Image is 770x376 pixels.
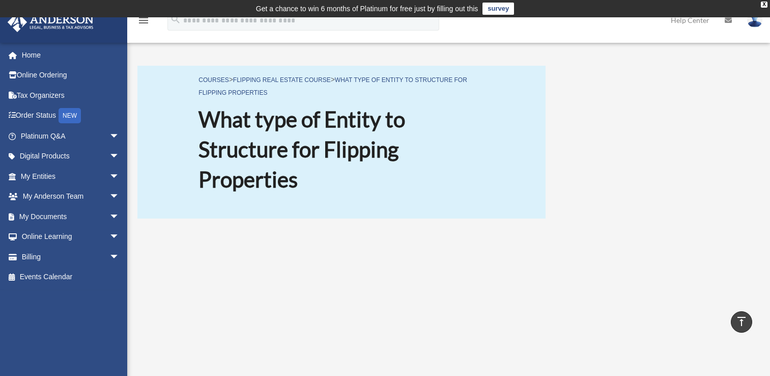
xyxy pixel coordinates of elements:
i: vertical_align_top [735,315,748,328]
a: COURSES [198,76,229,84]
span: arrow_drop_down [109,227,130,248]
a: Order StatusNEW [7,105,135,126]
a: Online Ordering [7,65,135,86]
span: arrow_drop_down [109,166,130,187]
img: User Pic [747,13,762,28]
a: survey [482,3,514,15]
a: My Anderson Teamarrow_drop_down [7,186,135,207]
a: Platinum Q&Aarrow_drop_down [7,126,135,146]
span: arrow_drop_down [109,146,130,167]
a: My Documentsarrow_drop_down [7,206,135,227]
span: arrow_drop_down [109,126,130,147]
div: Get a chance to win 6 months of Platinum for free just by filling out this [256,3,478,15]
a: Billingarrow_drop_down [7,247,135,267]
a: Online Learningarrow_drop_down [7,227,135,247]
img: Anderson Advisors Platinum Portal [5,12,97,32]
a: Flipping Real Estate Course [233,76,331,84]
span: arrow_drop_down [109,186,130,207]
a: My Entitiesarrow_drop_down [7,166,135,186]
div: NEW [59,108,81,123]
a: vertical_align_top [731,311,752,333]
a: Home [7,45,135,65]
a: Events Calendar [7,267,135,287]
a: Tax Organizers [7,85,135,105]
span: arrow_drop_down [109,206,130,227]
a: Digital Productsarrow_drop_down [7,146,135,167]
h1: What type of Entity to Structure for Flipping Properties [198,104,484,194]
a: What type of Entity to Structure for Flipping Properties [198,76,467,96]
span: arrow_drop_down [109,247,130,267]
div: close [761,2,767,8]
a: menu [137,18,150,26]
i: search [170,14,181,25]
p: > > [198,73,484,98]
i: menu [137,14,150,26]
